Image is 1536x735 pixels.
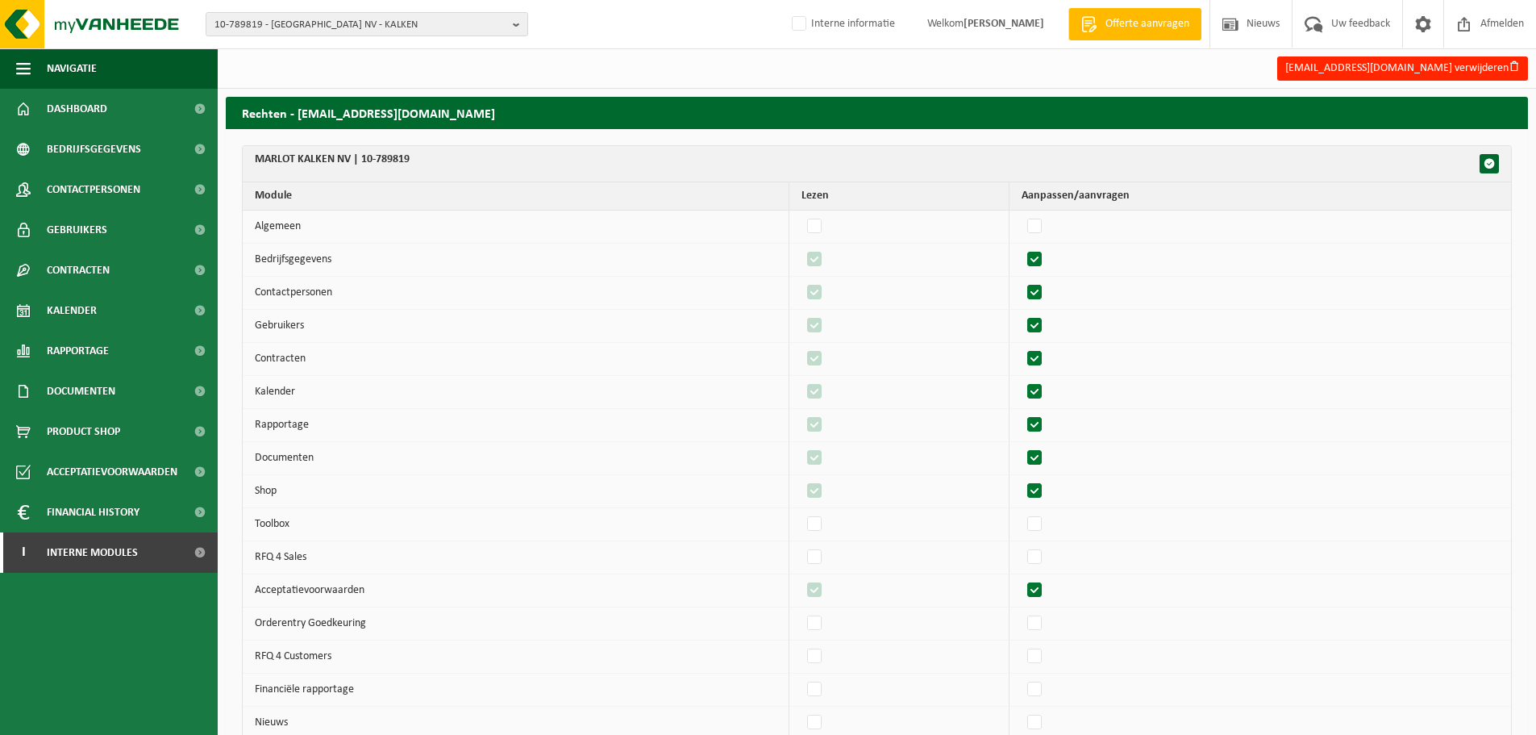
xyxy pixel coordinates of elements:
td: Contactpersonen [243,277,789,310]
span: 10-789819 - [GEOGRAPHIC_DATA] NV - KALKEN [214,13,506,37]
td: Orderentry Goedkeuring [243,608,789,641]
label: Interne informatie [789,12,895,36]
td: Acceptatievoorwaarden [243,574,789,608]
td: Bedrijfsgegevens [243,244,789,277]
span: Documenten [47,371,115,411]
td: Algemeen [243,211,789,244]
td: Documenten [243,442,789,475]
td: Financiële rapportage [243,674,789,707]
span: Offerte aanvragen [1101,16,1193,32]
span: Kalender [47,290,97,331]
td: RFQ 4 Sales [243,541,789,574]
th: Aanpassen/aanvragen [1009,182,1511,211]
span: Contracten [47,250,110,290]
strong: [PERSON_NAME] [964,18,1044,30]
td: RFQ 4 Customers [243,641,789,674]
td: Contracten [243,343,789,376]
a: Offerte aanvragen [1068,8,1201,40]
td: Toolbox [243,508,789,541]
td: Kalender [243,376,789,409]
th: MARLOT KALKEN NV | 10-789819 [243,146,1511,182]
td: Rapportage [243,409,789,442]
td: Gebruikers [243,310,789,343]
th: Lezen [789,182,1009,211]
td: Shop [243,475,789,508]
span: Rapportage [47,331,109,371]
span: I [16,532,31,573]
span: Navigatie [47,48,97,89]
button: [EMAIL_ADDRESS][DOMAIN_NAME] verwijderen [1277,56,1528,81]
span: Interne modules [47,532,138,573]
h2: Rechten - [EMAIL_ADDRESS][DOMAIN_NAME] [226,97,1528,128]
span: Contactpersonen [47,169,140,210]
span: Product Shop [47,411,120,452]
span: Dashboard [47,89,107,129]
span: Acceptatievoorwaarden [47,452,177,492]
span: Financial History [47,492,139,532]
span: Bedrijfsgegevens [47,129,141,169]
button: 10-789819 - [GEOGRAPHIC_DATA] NV - KALKEN [206,12,528,36]
span: Gebruikers [47,210,107,250]
th: Module [243,182,789,211]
